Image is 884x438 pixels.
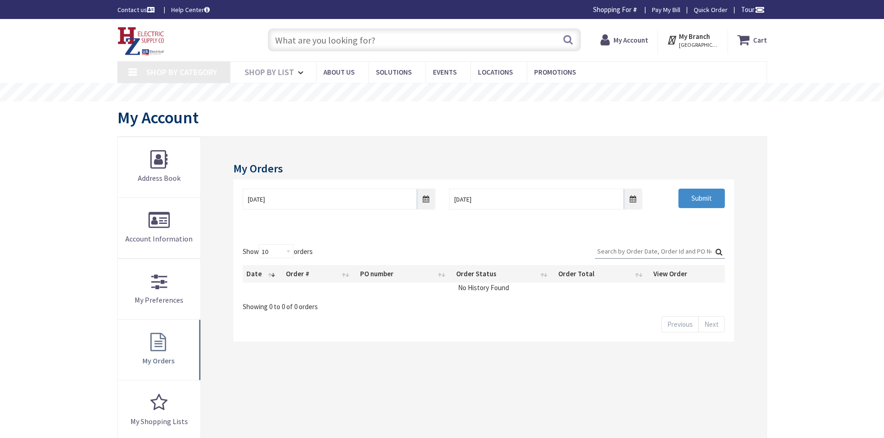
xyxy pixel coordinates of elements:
[593,5,632,14] span: Shopping For
[753,32,767,48] strong: Cart
[233,163,734,175] h3: My Orders
[595,244,725,258] input: Search:
[282,265,356,283] th: Order #: activate to sort column ascending
[613,36,648,44] strong: My Account
[118,137,201,197] a: Address Book
[737,32,767,48] a: Cart
[146,67,217,77] span: Shop By Category
[130,417,188,426] span: My Shopping Lists
[376,68,412,76] span: Solutions
[138,173,181,183] span: Address Book
[452,265,555,283] th: Order Status: activate to sort column ascending
[323,68,355,76] span: About Us
[259,244,294,258] select: Showorders
[667,32,718,48] div: My Branch [GEOGRAPHIC_DATA], [GEOGRAPHIC_DATA]
[478,68,513,76] span: Locations
[741,5,765,14] span: Tour
[356,265,452,283] th: PO number: activate to sort column ascending
[633,5,637,14] strong: #
[268,28,581,51] input: What are you looking for?
[652,5,680,14] a: Pay My Bill
[142,356,174,365] span: My Orders
[243,244,313,258] label: Show orders
[117,5,156,14] a: Contact us
[661,316,699,332] a: Previous
[698,316,725,332] a: Next
[117,27,165,56] img: HZ Electric Supply
[243,265,282,283] th: Date
[117,107,199,128] span: My Account
[243,296,724,311] div: Showing 0 to 0 of 0 orders
[245,67,294,77] span: Shop By List
[118,198,201,258] a: Account Information
[135,295,183,305] span: My Preferences
[650,265,725,283] th: View Order
[534,68,576,76] span: Promotions
[171,5,210,14] a: Help Center
[595,244,725,259] label: Search:
[678,189,725,208] input: Submit
[679,32,710,41] strong: My Branch
[243,283,724,292] td: No History Found
[694,5,728,14] a: Quick Order
[679,41,718,49] span: [GEOGRAPHIC_DATA], [GEOGRAPHIC_DATA]
[600,32,648,48] a: My Account
[555,265,650,283] th: Order Total: activate to sort column ascending
[118,320,201,380] a: My Orders
[361,88,525,98] rs-layer: Free Same Day Pickup at 8 Locations
[433,68,457,76] span: Events
[118,259,201,319] a: My Preferences
[125,234,193,243] span: Account Information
